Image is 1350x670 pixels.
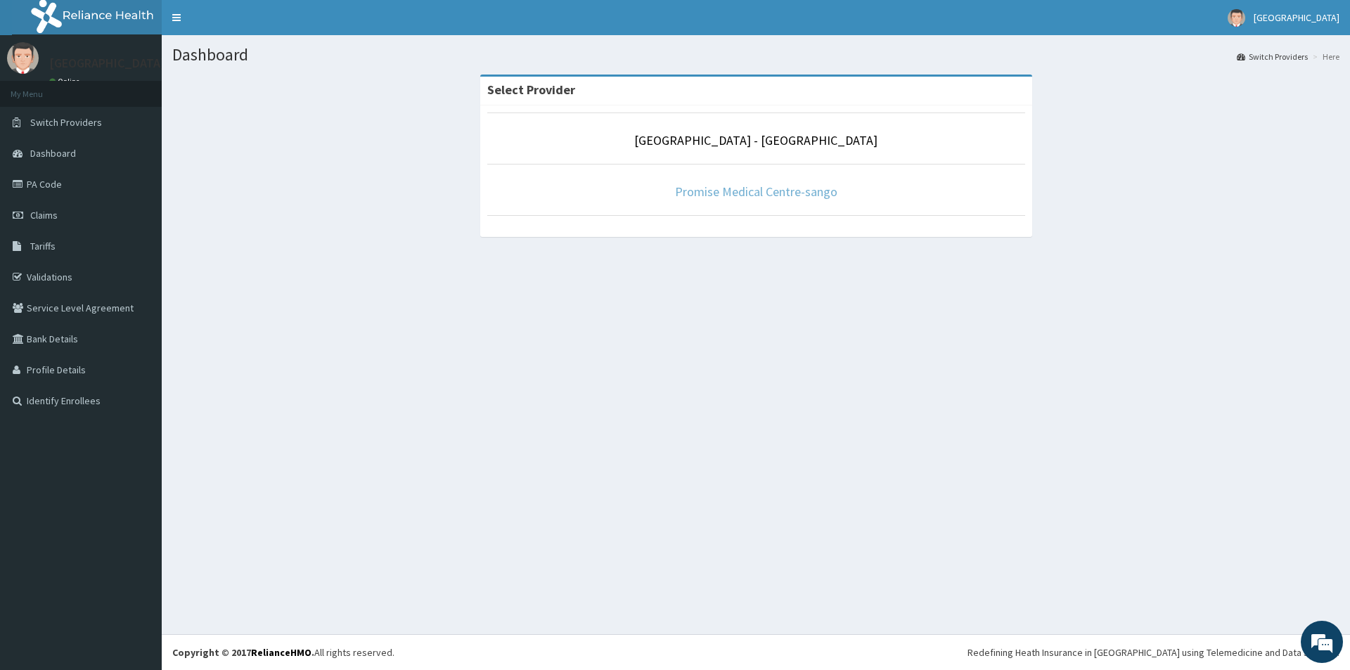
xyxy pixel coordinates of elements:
[30,116,102,129] span: Switch Providers
[30,209,58,221] span: Claims
[487,82,575,98] strong: Select Provider
[172,646,314,659] strong: Copyright © 2017 .
[49,77,83,86] a: Online
[1228,9,1245,27] img: User Image
[634,132,877,148] a: [GEOGRAPHIC_DATA] - [GEOGRAPHIC_DATA]
[49,57,165,70] p: [GEOGRAPHIC_DATA]
[1254,11,1339,24] span: [GEOGRAPHIC_DATA]
[7,42,39,74] img: User Image
[967,645,1339,659] div: Redefining Heath Insurance in [GEOGRAPHIC_DATA] using Telemedicine and Data Science!
[30,240,56,252] span: Tariffs
[251,646,311,659] a: RelianceHMO
[172,46,1339,64] h1: Dashboard
[30,147,76,160] span: Dashboard
[1237,51,1308,63] a: Switch Providers
[162,634,1350,670] footer: All rights reserved.
[675,183,837,200] a: Promise Medical Centre-sango
[1309,51,1339,63] li: Here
